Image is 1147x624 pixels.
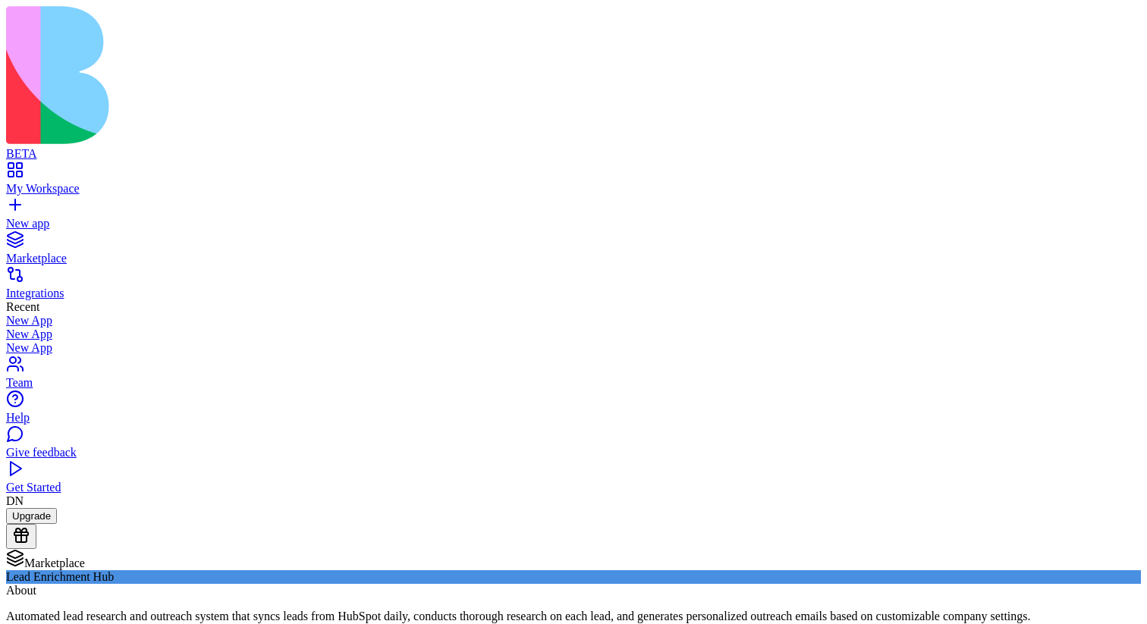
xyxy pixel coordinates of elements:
[6,610,1141,623] p: Automated lead research and outreach system that syncs leads from HubSpot daily, conducts thoroug...
[6,238,1141,265] a: Marketplace
[6,328,1141,341] a: New App
[6,300,39,313] span: Recent
[6,467,1141,494] a: Get Started
[6,584,1141,597] div: About
[6,362,1141,390] a: Team
[6,217,1141,230] div: New app
[6,432,1141,459] a: Give feedback
[6,481,1141,494] div: Get Started
[6,133,1141,161] a: BETA
[6,273,1141,300] a: Integrations
[6,376,1141,390] div: Team
[6,570,1141,584] div: Lead Enrichment Hub
[6,147,1141,161] div: BETA
[6,397,1141,425] a: Help
[6,182,1141,196] div: My Workspace
[6,6,616,144] img: logo
[6,508,57,524] button: Upgrade
[24,557,85,569] span: Marketplace
[6,494,24,507] span: DN
[6,446,1141,459] div: Give feedback
[6,341,1141,355] a: New App
[6,314,1141,328] a: New App
[6,203,1141,230] a: New app
[6,168,1141,196] a: My Workspace
[6,411,1141,425] div: Help
[6,287,1141,300] div: Integrations
[6,252,1141,265] div: Marketplace
[6,509,57,522] a: Upgrade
